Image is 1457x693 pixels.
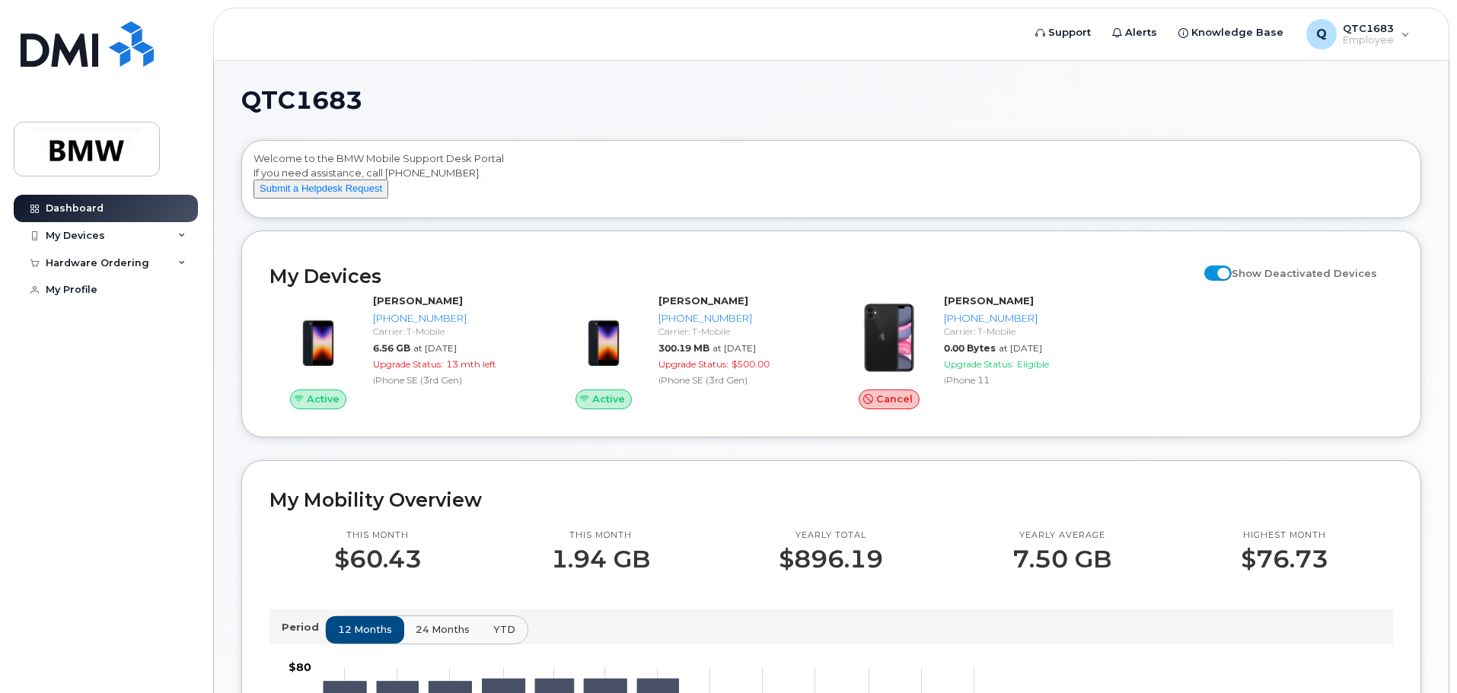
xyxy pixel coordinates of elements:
strong: [PERSON_NAME] [658,294,748,307]
span: at [DATE] [999,342,1042,354]
div: [PHONE_NUMBER] [944,311,1102,326]
span: Upgrade Status: [373,358,443,370]
strong: [PERSON_NAME] [373,294,463,307]
span: 24 months [416,622,470,637]
p: $896.19 [779,545,883,573]
p: Yearly average [1012,529,1111,542]
div: Carrier: T-Mobile [373,325,531,338]
span: Show Deactivated Devices [1232,267,1377,279]
p: 1.94 GB [551,545,650,573]
p: Yearly total [779,529,883,542]
div: Welcome to the BMW Mobile Support Desk Portal If you need assistance, call [PHONE_NUMBER]. [253,151,1409,212]
div: iPhone SE (3rd Gen) [373,374,531,386]
span: QTC1683 [241,89,362,112]
p: This month [334,529,422,542]
div: [PHONE_NUMBER] [658,311,816,326]
div: iPhone SE (3rd Gen) [658,374,816,386]
span: Upgrade Status: [658,358,728,370]
a: Active[PERSON_NAME][PHONE_NUMBER]Carrier: T-Mobile6.56 GBat [DATE]Upgrade Status:13 mth leftiPhon... [269,294,537,409]
div: iPhone 11 [944,374,1102,386]
p: This month [551,529,650,542]
div: Carrier: T-Mobile [944,325,1102,338]
p: Highest month [1241,529,1328,542]
tspan: $80 [289,660,311,674]
div: [PHONE_NUMBER] [373,311,531,326]
div: Carrier: T-Mobile [658,325,816,338]
span: Active [307,392,340,406]
span: Upgrade Status: [944,358,1014,370]
span: Active [592,392,625,406]
span: Eligible [1017,358,1049,370]
button: Submit a Helpdesk Request [253,180,388,199]
p: 7.50 GB [1012,545,1111,573]
span: 13 mth left [446,358,496,370]
p: $60.43 [334,545,422,573]
span: 0.00 Bytes [944,342,996,354]
p: $76.73 [1241,545,1328,573]
h2: My Devices [269,265,1197,288]
a: Submit a Helpdesk Request [253,182,388,194]
span: at [DATE] [713,342,756,354]
span: $500.00 [732,358,770,370]
iframe: Messenger Launcher [1391,627,1446,682]
h2: My Mobility Overview [269,488,1393,511]
img: image20231002-3703462-1angbar.jpeg [282,301,355,374]
span: YTD [493,622,515,637]
img: iPhone_11.jpg [853,301,926,374]
a: Active[PERSON_NAME][PHONE_NUMBER]Carrier: T-Mobile300.19 MBat [DATE]Upgrade Status:$500.00iPhone ... [555,294,822,409]
span: 300.19 MB [658,342,709,354]
strong: [PERSON_NAME] [944,294,1034,307]
img: image20231002-3703462-1angbar.jpeg [567,301,640,374]
a: Cancel[PERSON_NAME][PHONE_NUMBER]Carrier: T-Mobile0.00 Bytesat [DATE]Upgrade Status:EligibleiPhon... [840,294,1108,409]
p: Period [282,620,325,634]
span: Cancel [876,392,913,406]
span: 6.56 GB [373,342,410,354]
input: Show Deactivated Devices [1204,259,1216,271]
span: at [DATE] [413,342,457,354]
